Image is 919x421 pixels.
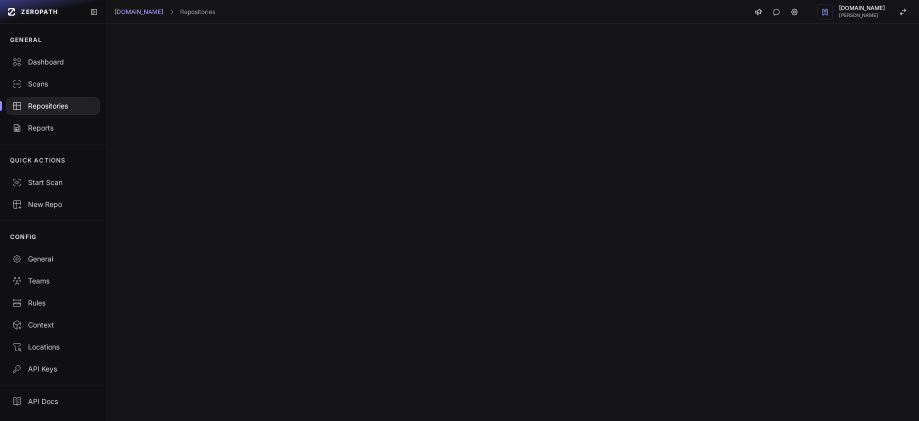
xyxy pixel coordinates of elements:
span: [PERSON_NAME] [839,13,885,18]
div: Start Scan [12,177,94,187]
div: Reports [12,123,94,133]
div: Context [12,320,94,330]
div: Rules [12,298,94,308]
p: QUICK ACTIONS [10,156,66,164]
svg: chevron right, [168,8,175,15]
div: General [12,254,94,264]
a: Repositories [180,8,215,16]
p: GENERAL [10,36,42,44]
span: [DOMAIN_NAME] [839,5,885,11]
div: Teams [12,276,94,286]
a: ZEROPATH [4,4,82,20]
span: ZEROPATH [21,8,58,16]
p: CONFIG [10,233,37,241]
div: API Docs [12,396,94,406]
div: Scans [12,79,94,89]
div: Locations [12,342,94,352]
div: API Keys [12,364,94,374]
a: [DOMAIN_NAME] [115,8,163,16]
div: Dashboard [12,57,94,67]
div: Repositories [12,101,94,111]
div: New Repo [12,199,94,209]
nav: breadcrumb [115,8,215,16]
